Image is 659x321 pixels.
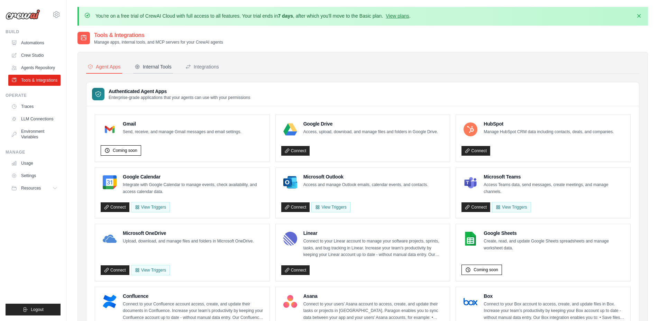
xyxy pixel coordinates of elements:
[31,307,44,312] span: Logout
[303,129,438,136] p: Access, upload, download, and manage files and folders in Google Drive.
[88,63,121,70] div: Agent Apps
[303,293,445,300] h4: Asana
[8,183,61,194] button: Resources
[6,29,61,35] div: Build
[281,202,310,212] a: Connect
[8,50,61,61] a: Crew Studio
[103,295,117,309] img: Confluence Logo
[461,202,490,212] a: Connect
[94,31,223,39] h2: Tools & Integrations
[8,158,61,169] a: Usage
[103,122,117,136] img: Gmail Logo
[86,61,122,74] button: Agent Apps
[464,232,477,246] img: Google Sheets Logo
[484,238,625,251] p: Create, read, and update Google Sheets spreadsheets and manage worksheet data.
[311,202,350,212] : View Triggers
[283,295,297,309] img: Asana Logo
[8,75,61,86] a: Tools & Integrations
[474,267,498,273] span: Coming soon
[123,182,264,195] p: Integrate with Google Calendar to manage events, check availability, and access calendar data.
[464,122,477,136] img: HubSpot Logo
[484,293,625,300] h4: Box
[94,39,223,45] p: Manage apps, internal tools, and MCP servers for your CrewAI agents
[464,175,477,189] img: Microsoft Teams Logo
[303,120,438,127] h4: Google Drive
[8,101,61,112] a: Traces
[123,173,264,180] h4: Google Calendar
[281,265,310,275] a: Connect
[8,62,61,73] a: Agents Repository
[109,88,250,95] h3: Authenticated Agent Apps
[6,304,61,315] button: Logout
[133,61,173,74] button: Internal Tools
[185,63,219,70] div: Integrations
[303,230,445,237] h4: Linear
[278,13,293,19] strong: 7 days
[6,9,40,20] img: Logo
[123,230,254,237] h4: Microsoft OneDrive
[283,175,297,189] img: Microsoft Outlook Logo
[109,95,250,100] p: Enterprise-grade applications that your agents can use with your permissions
[484,173,625,180] h4: Microsoft Teams
[281,146,310,156] a: Connect
[131,202,170,212] button: View Triggers
[113,148,137,153] span: Coming soon
[8,126,61,143] a: Environment Variables
[21,185,41,191] span: Resources
[123,238,254,245] p: Upload, download, and manage files and folders in Microsoft OneDrive.
[101,202,129,212] a: Connect
[95,12,411,19] p: You're on a free trial of CrewAI Cloud with full access to all features. Your trial ends in , aft...
[103,232,117,246] img: Microsoft OneDrive Logo
[123,120,241,127] h4: Gmail
[184,61,220,74] button: Integrations
[303,182,428,189] p: Access and manage Outlook emails, calendar events, and contacts.
[103,175,117,189] img: Google Calendar Logo
[303,238,445,258] p: Connect to your Linear account to manage your software projects, sprints, tasks, and bug tracking...
[283,122,297,136] img: Google Drive Logo
[135,63,172,70] div: Internal Tools
[484,230,625,237] h4: Google Sheets
[484,120,614,127] h4: HubSpot
[386,13,409,19] a: View plans
[303,173,428,180] h4: Microsoft Outlook
[8,170,61,181] a: Settings
[484,182,625,195] p: Access Teams data, send messages, create meetings, and manage channels.
[6,149,61,155] div: Manage
[101,265,129,275] a: Connect
[484,129,614,136] p: Manage HubSpot CRM data including contacts, deals, and companies.
[283,232,297,246] img: Linear Logo
[123,293,264,300] h4: Confluence
[6,93,61,98] div: Operate
[492,202,531,212] : View Triggers
[464,295,477,309] img: Box Logo
[123,129,241,136] p: Send, receive, and manage Gmail messages and email settings.
[131,265,170,275] : View Triggers
[8,113,61,125] a: LLM Connections
[461,146,490,156] a: Connect
[8,37,61,48] a: Automations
